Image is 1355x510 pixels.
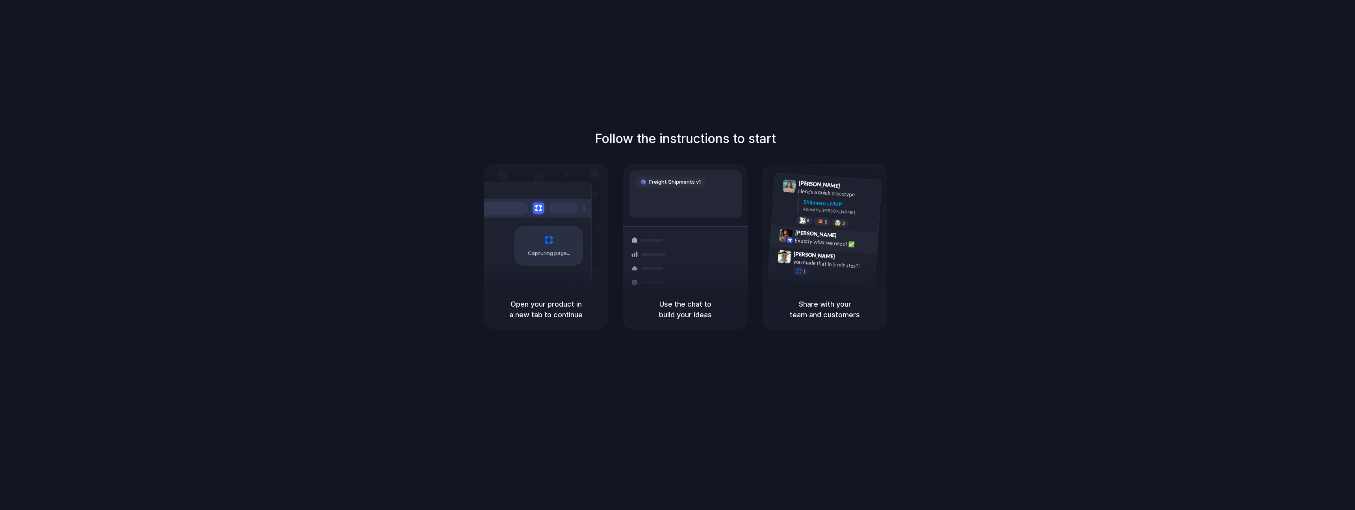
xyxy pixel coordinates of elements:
span: 5 [824,220,827,224]
span: 9:42 AM [839,232,855,242]
div: you made that in 5 minutes?! [793,258,872,271]
span: [PERSON_NAME] [794,249,835,261]
span: [PERSON_NAME] [798,179,840,190]
span: Freight Shipments v1 [649,178,701,186]
span: 1 [803,270,806,274]
div: 🤯 [835,220,841,226]
div: Added by [PERSON_NAME] [803,206,875,217]
h1: Follow the instructions to start [595,129,776,148]
span: 8 [807,219,809,223]
span: 9:41 AM [843,182,859,192]
div: Exactly what we need! ✅ [794,236,873,250]
span: 9:47 AM [837,253,854,262]
h5: Open your product in a new tab to continue [493,299,599,320]
div: Here's a quick prototype [798,187,877,200]
h5: Use the chat to build your ideas [633,299,738,320]
div: Shipments MVP [803,198,876,211]
h5: Share with your team and customers [772,299,878,320]
span: Capturing page [528,249,572,257]
span: 3 [842,221,845,225]
span: [PERSON_NAME] [795,228,837,240]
